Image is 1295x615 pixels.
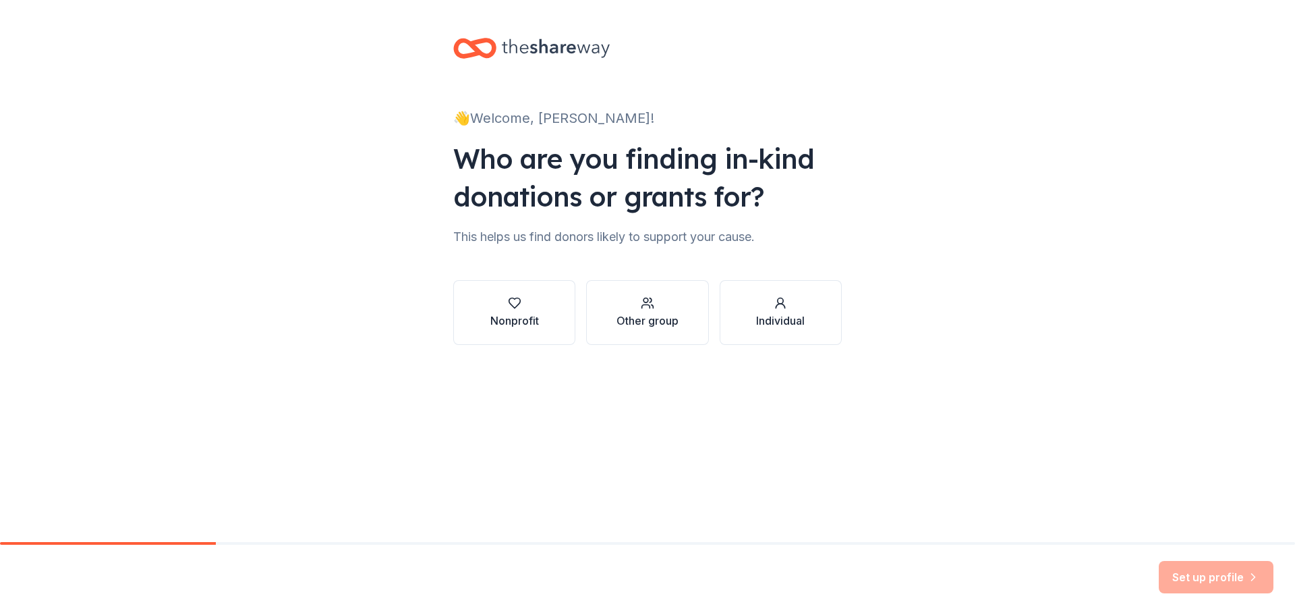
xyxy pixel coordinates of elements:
div: Individual [756,313,805,329]
div: Who are you finding in-kind donations or grants for? [453,140,842,215]
button: Nonprofit [453,280,575,345]
div: This helps us find donors likely to support your cause. [453,226,842,248]
div: 👋 Welcome, [PERSON_NAME]! [453,107,842,129]
div: Other group [616,313,679,329]
button: Other group [586,280,708,345]
button: Individual [720,280,842,345]
div: Nonprofit [490,313,539,329]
